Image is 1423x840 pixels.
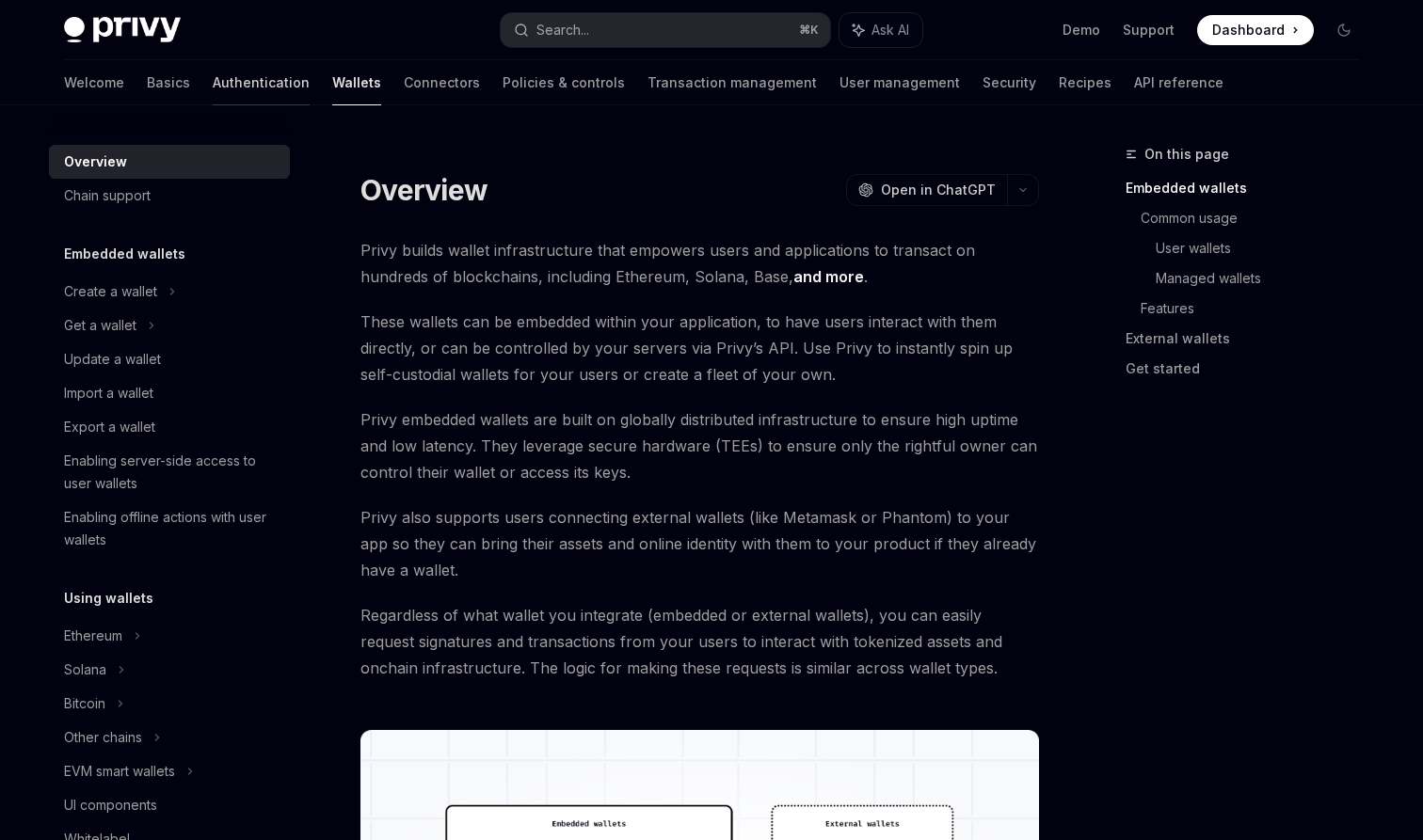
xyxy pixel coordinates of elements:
[983,60,1036,105] a: Security
[360,237,1039,290] span: Privy builds wallet infrastructure that empowers users and applications to transact on hundreds o...
[1126,324,1374,354] a: External wallets
[49,145,290,179] a: Overview
[881,181,996,199] span: Open in ChatGPT
[64,506,279,551] div: Enabling offline actions with user wallets
[360,406,1039,485] span: Privy embedded wallets are built on globally distributed infrastructure to ensure high uptime and...
[839,13,922,47] button: Ask AI
[839,60,960,105] a: User management
[846,174,1007,206] button: Open in ChatGPT
[64,625,122,647] div: Ethereum
[1063,21,1100,40] a: Demo
[64,794,157,816] div: UI components
[793,267,864,287] a: and more
[871,21,909,40] span: Ask AI
[49,500,290,557] a: Enabling offline actions with user wallets
[332,60,381,105] a: Wallets
[49,376,290,410] a: Import a wallet
[49,342,290,376] a: Update a wallet
[799,23,819,38] span: ⌘ K
[64,658,106,681] div: Solana
[49,444,290,500] a: Enabling server-side access to user wallets
[64,151,127,173] div: Overview
[1141,203,1374,233] a: Common usage
[64,243,185,265] h5: Embedded wallets
[147,60,190,105] a: Basics
[64,280,157,303] div: Create a wallet
[1126,354,1374,384] a: Get started
[64,60,124,105] a: Welcome
[404,60,480,105] a: Connectors
[1141,293,1374,324] a: Features
[648,60,817,105] a: Transaction management
[360,602,1039,681] span: Regardless of what wallet you integrate (embedded or external wallets), you can easily request si...
[64,760,175,783] div: EVM smart wallets
[64,382,153,404] div: Import a wallet
[49,788,290,822] a: UI components
[1156,233,1374,263] a: User wallets
[1197,15,1314,45] a: Dashboard
[64,17,181,43] img: dark logo
[64,314,136,337] div: Get a wallet
[536,19,589,41] div: Search...
[503,60,625,105] a: Policies & controls
[64,450,279,495] div: Enabling server-side access to user wallets
[1144,143,1229,166] span: On this page
[64,348,161,371] div: Update a wallet
[213,60,310,105] a: Authentication
[64,184,151,207] div: Chain support
[1329,15,1359,45] button: Toggle dark mode
[360,173,488,207] h1: Overview
[501,13,830,47] button: Search...⌘K
[1156,263,1374,293] a: Managed wallets
[1123,21,1175,40] a: Support
[1126,173,1374,203] a: Embedded wallets
[49,179,290,213] a: Chain support
[64,726,142,749] div: Other chains
[360,309,1039,388] span: These wallets can be embedded within your application, to have users interact with them directly,...
[64,587,153,610] h5: Using wallets
[1212,21,1285,40] span: Dashboard
[1059,60,1111,105] a: Recipes
[1134,60,1223,105] a: API reference
[64,416,155,438] div: Export a wallet
[49,410,290,444] a: Export a wallet
[360,504,1039,583] span: Privy also supports users connecting external wallets (like Metamask or Phantom) to your app so t...
[64,692,105,715] div: Bitcoin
